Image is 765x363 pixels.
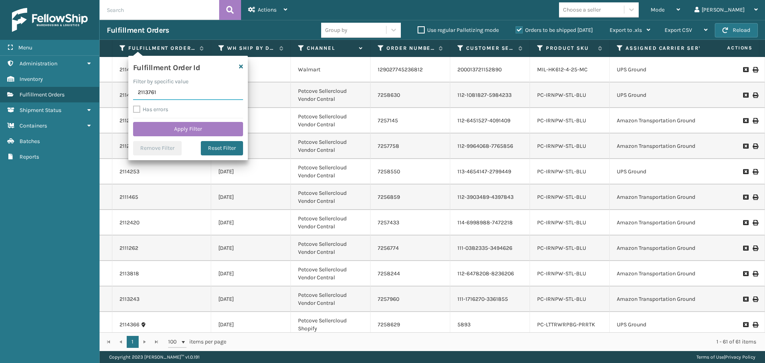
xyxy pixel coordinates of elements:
[168,338,180,346] span: 100
[201,141,243,155] button: Reset Filter
[626,45,732,52] label: Assigned Carrier Service
[211,261,291,286] td: [DATE]
[743,322,748,328] i: Request to Be Cancelled
[743,67,748,73] i: Request to Be Cancelled
[371,286,450,312] td: 7257960
[537,92,586,98] a: PC-IRNPW-STL-BLU
[211,235,291,261] td: [DATE]
[743,118,748,124] i: Request to Be Cancelled
[450,133,530,159] td: 112-9964068-7765856
[211,184,291,210] td: [DATE]
[371,312,450,337] td: 7258629
[20,138,40,145] span: Batches
[120,295,139,303] a: 2113243
[743,271,748,277] i: Request to Be Cancelled
[537,321,595,328] a: PC-LTTRWRPBG-PRRTK
[610,27,642,33] span: Export to .xls
[450,235,530,261] td: 111-0382335-3494626
[20,153,39,160] span: Reports
[743,296,748,302] i: Request to Be Cancelled
[227,45,275,52] label: WH Ship By Date
[120,142,140,150] a: 2112887
[258,6,277,13] span: Actions
[753,322,757,328] i: Print Label
[211,210,291,235] td: [DATE]
[753,194,757,200] i: Print Label
[743,169,748,175] i: Request to Be Cancelled
[537,117,586,124] a: PC-IRNPW-STL-BLU
[753,143,757,149] i: Print Label
[20,122,47,129] span: Containers
[291,184,371,210] td: Petcove Sellercloud Vendor Central
[610,108,748,133] td: Amazon Transportation Ground
[715,23,758,37] button: Reload
[128,45,196,52] label: Fulfillment Order Id
[753,118,757,124] i: Print Label
[610,286,748,312] td: Amazon Transportation Ground
[371,261,450,286] td: 7258244
[743,220,748,226] i: Request to Be Cancelled
[20,91,65,98] span: Fulfillment Orders
[386,45,435,52] label: Order Number
[325,26,347,34] div: Group by
[537,219,586,226] a: PC-IRNPW-STL-BLU
[133,106,168,113] label: Has errors
[291,261,371,286] td: Petcove Sellercloud Vendor Central
[291,210,371,235] td: Petcove Sellercloud Vendor Central
[371,210,450,235] td: 7257433
[537,194,586,200] a: PC-IRNPW-STL-BLU
[753,67,757,73] i: Print Label
[450,82,530,108] td: 112-1081827-5984233
[537,270,586,277] a: PC-IRNPW-STL-BLU
[546,45,594,52] label: Product SKU
[291,312,371,337] td: Petcove Sellercloud Shopify
[291,133,371,159] td: Petcove Sellercloud Vendor Central
[450,312,530,337] td: 5893
[665,27,692,33] span: Export CSV
[237,338,756,346] div: 1 - 61 of 61 items
[133,61,200,73] h4: Fulfillment Order Id
[753,169,757,175] i: Print Label
[211,133,291,159] td: [DATE]
[702,41,757,55] span: Actions
[120,117,140,125] a: 2112068
[450,159,530,184] td: 113-4654147-2799449
[610,184,748,210] td: Amazon Transportation Ground
[120,91,138,99] a: 2114419
[610,133,748,159] td: Amazon Transportation Ground
[743,194,748,200] i: Request to Be Cancelled
[12,8,88,32] img: logo
[211,312,291,337] td: [DATE]
[20,107,61,114] span: Shipment Status
[371,235,450,261] td: 7256774
[610,261,748,286] td: Amazon Transportation Ground
[109,351,200,363] p: Copyright 2023 [PERSON_NAME]™ v 1.0.191
[516,27,593,33] label: Orders to be shipped [DATE]
[753,271,757,277] i: Print Label
[20,76,43,82] span: Inventory
[371,82,450,108] td: 7258630
[133,77,188,86] label: Filter by specific value
[610,57,748,82] td: UPS Ground
[371,108,450,133] td: 7257145
[291,159,371,184] td: Petcove Sellercloud Vendor Central
[610,235,748,261] td: Amazon Transportation Ground
[168,336,226,348] span: items per page
[450,108,530,133] td: 112-6451527-4091409
[753,92,757,98] i: Print Label
[696,354,724,360] a: Terms of Use
[610,312,748,337] td: UPS Ground
[537,245,586,251] a: PC-IRNPW-STL-BLU
[291,235,371,261] td: Petcove Sellercloud Vendor Central
[450,286,530,312] td: 111-1716270-3361855
[211,159,291,184] td: [DATE]
[120,321,139,329] a: 2114366
[371,184,450,210] td: 7256859
[120,219,139,227] a: 2112420
[537,296,586,302] a: PC-IRNPW-STL-BLU
[127,336,139,348] a: 1
[743,92,748,98] i: Request to Be Cancelled
[120,66,139,74] a: 2114430
[610,210,748,235] td: Amazon Transportation Ground
[120,193,138,201] a: 2111465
